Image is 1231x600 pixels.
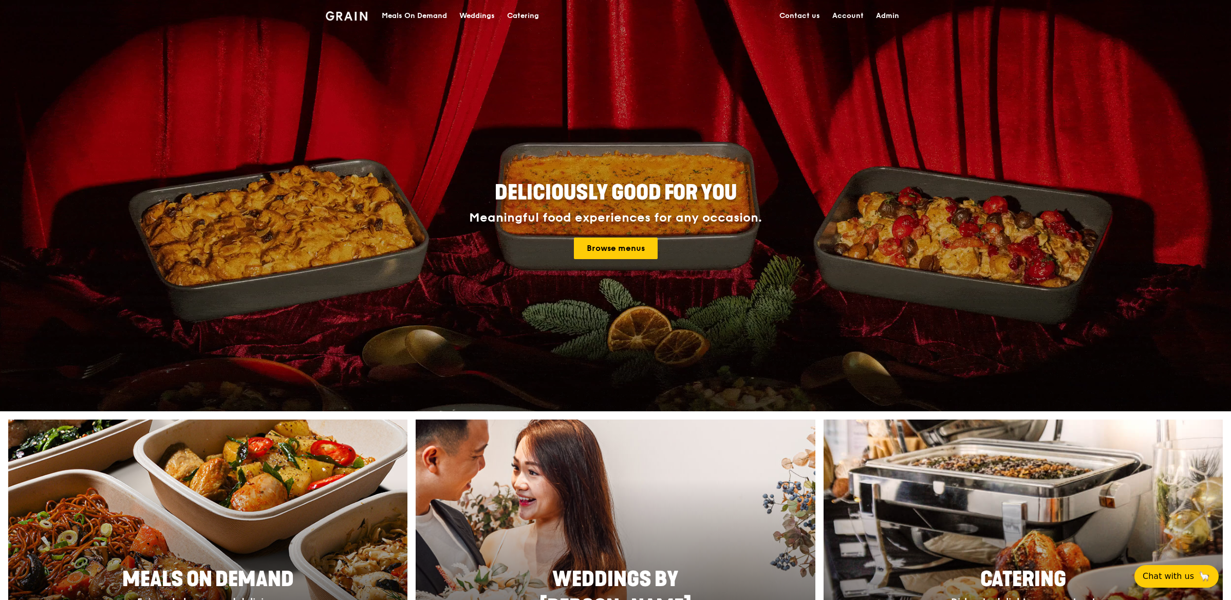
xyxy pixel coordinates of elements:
div: Weddings [459,1,495,31]
a: Account [826,1,870,31]
span: Chat with us [1143,570,1194,583]
button: Chat with us🦙 [1134,565,1219,588]
div: Meals On Demand [382,1,447,31]
a: Weddings [453,1,501,31]
a: Catering [501,1,545,31]
span: Catering [980,567,1066,592]
span: Meals On Demand [122,567,294,592]
a: Contact us [773,1,826,31]
img: Grain [326,11,367,21]
a: Admin [870,1,905,31]
span: Deliciously good for you [495,180,737,205]
div: Meaningful food experiences for any occasion. [431,211,800,225]
div: Catering [507,1,539,31]
span: 🦙 [1198,570,1210,583]
a: Browse menus [574,238,658,259]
